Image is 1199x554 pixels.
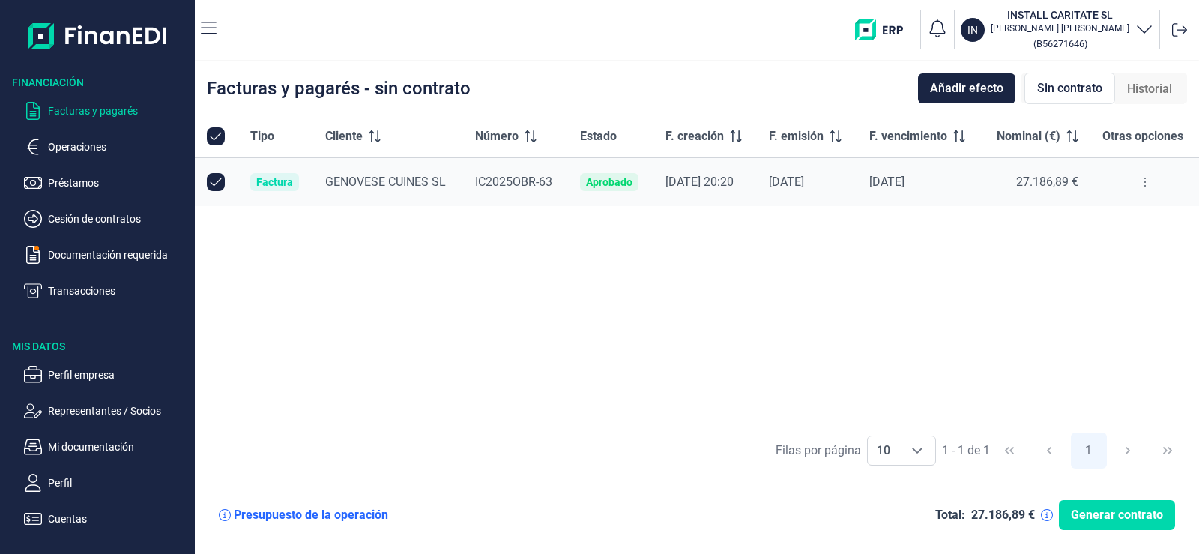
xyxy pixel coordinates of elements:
p: Cuentas [48,510,189,528]
div: Row Unselected null [207,173,225,191]
span: Historial [1127,80,1172,98]
button: Facturas y pagarés [24,102,189,120]
button: Préstamos [24,174,189,192]
button: Cuentas [24,510,189,528]
span: GENOVESE CUINES SL [325,175,446,189]
span: 1 - 1 de 1 [942,445,990,457]
div: Filas por página [776,442,861,460]
span: Añadir efecto [930,79,1003,97]
div: Total: [935,508,965,523]
span: Número [475,127,519,145]
button: Next Page [1110,433,1146,469]
span: Otras opciones [1102,127,1183,145]
div: [DATE] 20:20 [665,175,746,190]
p: Perfil empresa [48,366,189,384]
img: erp [855,19,914,40]
button: Cesión de contratos [24,210,189,228]
p: Operaciones [48,138,189,156]
button: Generar contrato [1059,500,1175,530]
span: 10 [868,436,899,465]
button: Operaciones [24,138,189,156]
button: Documentación requerida [24,246,189,264]
span: Generar contrato [1071,506,1163,524]
p: Documentación requerida [48,246,189,264]
button: Previous Page [1031,433,1067,469]
small: Copiar cif [1033,38,1087,49]
span: F. emisión [769,127,824,145]
p: Préstamos [48,174,189,192]
span: Nominal (€) [997,127,1060,145]
span: IC2025OBR-63 [475,175,552,189]
div: Sin contrato [1024,73,1115,104]
img: Logo de aplicación [28,12,168,60]
p: Mi documentación [48,438,189,456]
p: Perfil [48,474,189,492]
span: F. vencimiento [869,127,947,145]
button: First Page [991,433,1027,469]
p: [PERSON_NAME] [PERSON_NAME] [991,22,1129,34]
button: Page 1 [1071,433,1107,469]
p: Representantes / Socios [48,402,189,420]
span: F. creación [665,127,724,145]
div: All items selected [207,127,225,145]
span: Cliente [325,127,363,145]
div: Aprobado [586,176,632,188]
p: Transacciones [48,282,189,300]
button: Perfil [24,474,189,492]
p: IN [967,22,978,37]
span: Tipo [250,127,274,145]
div: Facturas y pagarés - sin contrato [207,79,471,97]
div: 27.186,89 € [971,508,1035,523]
span: Estado [580,127,617,145]
button: Añadir efecto [918,73,1015,103]
div: Presupuesto de la operación [234,508,388,523]
button: Representantes / Socios [24,402,189,420]
div: [DATE] [869,175,970,190]
button: Perfil empresa [24,366,189,384]
span: 27.186,89 € [1016,175,1078,189]
p: Facturas y pagarés [48,102,189,120]
div: [DATE] [769,175,845,190]
h3: INSTALL CARITATE SL [991,7,1129,22]
button: Mi documentación [24,438,189,456]
button: ININSTALL CARITATE SL[PERSON_NAME] [PERSON_NAME](B56271646) [961,7,1153,52]
button: Last Page [1150,433,1186,469]
button: Transacciones [24,282,189,300]
div: Factura [256,176,293,188]
span: Sin contrato [1037,79,1102,97]
p: Cesión de contratos [48,210,189,228]
div: Choose [899,436,935,465]
div: Historial [1115,74,1184,104]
